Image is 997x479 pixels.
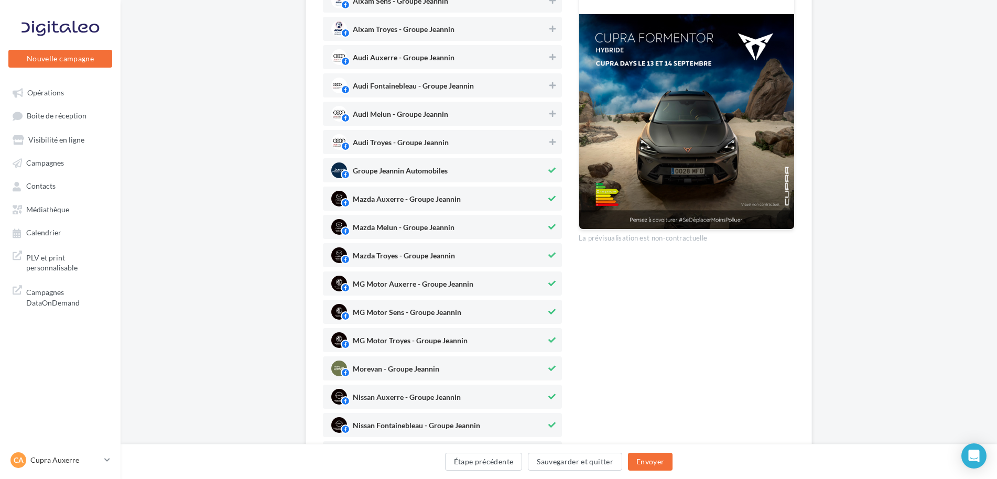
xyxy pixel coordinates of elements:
div: Open Intercom Messenger [961,443,987,469]
a: Médiathèque [6,200,114,219]
span: Aixam Troyes - Groupe Jeannin [353,26,454,37]
button: Sauvegarder et quitter [528,453,622,471]
span: PLV et print personnalisable [26,251,108,273]
button: Envoyer [628,453,673,471]
span: Boîte de réception [27,112,86,121]
span: Opérations [27,88,64,97]
span: Contacts [26,182,56,191]
span: Nissan Auxerre - Groupe Jeannin [353,394,461,405]
span: MG Motor Troyes - Groupe Jeannin [353,337,468,349]
a: Contacts [6,176,114,195]
a: CA Cupra Auxerre [8,450,112,470]
span: Mazda Troyes - Groupe Jeannin [353,252,455,264]
a: Calendrier [6,223,114,242]
button: Étape précédente [445,453,523,471]
span: Audi Auxerre - Groupe Jeannin [353,54,454,66]
a: Visibilité en ligne [6,130,114,149]
span: Mazda Auxerre - Groupe Jeannin [353,195,461,207]
button: Nouvelle campagne [8,50,112,68]
span: CA [14,455,24,465]
span: Calendrier [26,228,61,237]
span: MG Motor Sens - Groupe Jeannin [353,309,461,320]
span: Groupe Jeannin Automobiles [353,167,448,179]
span: Mazda Melun - Groupe Jeannin [353,224,454,235]
span: Campagnes [26,158,64,167]
span: Audi Troyes - Groupe Jeannin [353,139,449,150]
a: PLV et print personnalisable [6,246,114,277]
p: Cupra Auxerre [30,455,100,465]
span: Audi Melun - Groupe Jeannin [353,111,448,122]
a: Campagnes DataOnDemand [6,281,114,312]
div: La prévisualisation est non-contractuelle [579,230,795,243]
span: Audi Fontainebleau - Groupe Jeannin [353,82,474,94]
span: MG Motor Auxerre - Groupe Jeannin [353,280,473,292]
span: Médiathèque [26,205,69,214]
a: Boîte de réception [6,106,114,125]
a: Opérations [6,83,114,102]
span: Campagnes DataOnDemand [26,285,108,308]
span: Visibilité en ligne [28,135,84,144]
span: Nissan Fontainebleau - Groupe Jeannin [353,422,480,433]
span: Morevan - Groupe Jeannin [353,365,439,377]
a: Campagnes [6,153,114,172]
